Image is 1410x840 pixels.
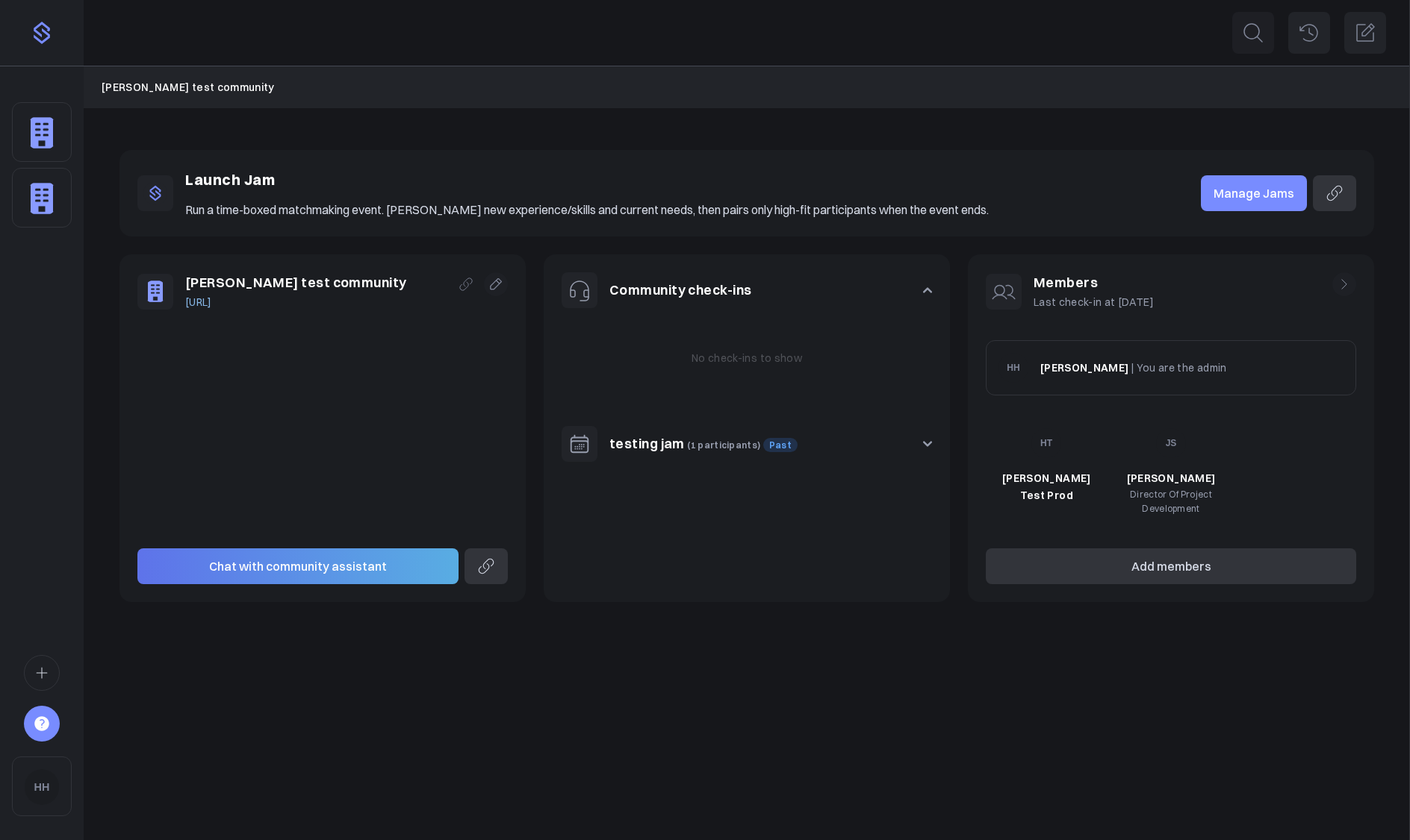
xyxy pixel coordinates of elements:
img: default_company-f8efef40e46bb5c9bec7e5250ec8e346ba998c542c8e948b41fbc52213a8e794.png [143,280,167,304]
img: default_company-f8efef40e46bb5c9bec7e5250ec8e346ba998c542c8e948b41fbc52213a8e794.png [25,181,59,216]
h1: [PERSON_NAME] test community [185,272,407,294]
span: [PERSON_NAME] [1127,471,1216,485]
img: purple-logo-f4f985042447f6d3a21d9d2f6d8e0030207d587b440d52f708815e5968048218.png [30,21,54,45]
nav: Breadcrumb [102,79,1392,95]
p: Launch Jam [185,168,989,192]
button: testing jam (1 participants) Past [544,408,950,480]
p: Last check-in at [DATE] [1034,294,1154,310]
span: Director Of Project Development [1130,489,1212,514]
img: default_company-f8efef40e46bb5c9bec7e5250ec8e346ba998c542c8e948b41fbc52213a8e794.png [25,115,59,151]
a: [PERSON_NAME] test community [102,79,275,95]
button: Chat with community assistant [137,548,459,584]
button: Community check-ins [544,254,950,326]
img: HH [25,769,59,805]
span: Past [763,438,798,452]
img: JS [1156,428,1186,458]
p: Run a time-boxed matchmaking event. [PERSON_NAME] new experience/skills and current needs, then p... [185,201,989,219]
a: testing jam [609,435,685,452]
button: Add members [986,548,1356,584]
a: Manage Jams [1201,175,1307,211]
h1: Members [1034,272,1154,294]
span: [PERSON_NAME] [1040,361,1129,374]
img: HT [1031,428,1061,458]
a: [URL] [185,294,335,310]
span: | You are the admin [1131,361,1227,374]
p: No check-ins to show [692,350,802,366]
img: HH [999,353,1028,383]
span: (1 participants) [687,439,760,451]
span: [PERSON_NAME] Test Prod [1002,471,1091,501]
a: Community check-ins [609,281,752,298]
